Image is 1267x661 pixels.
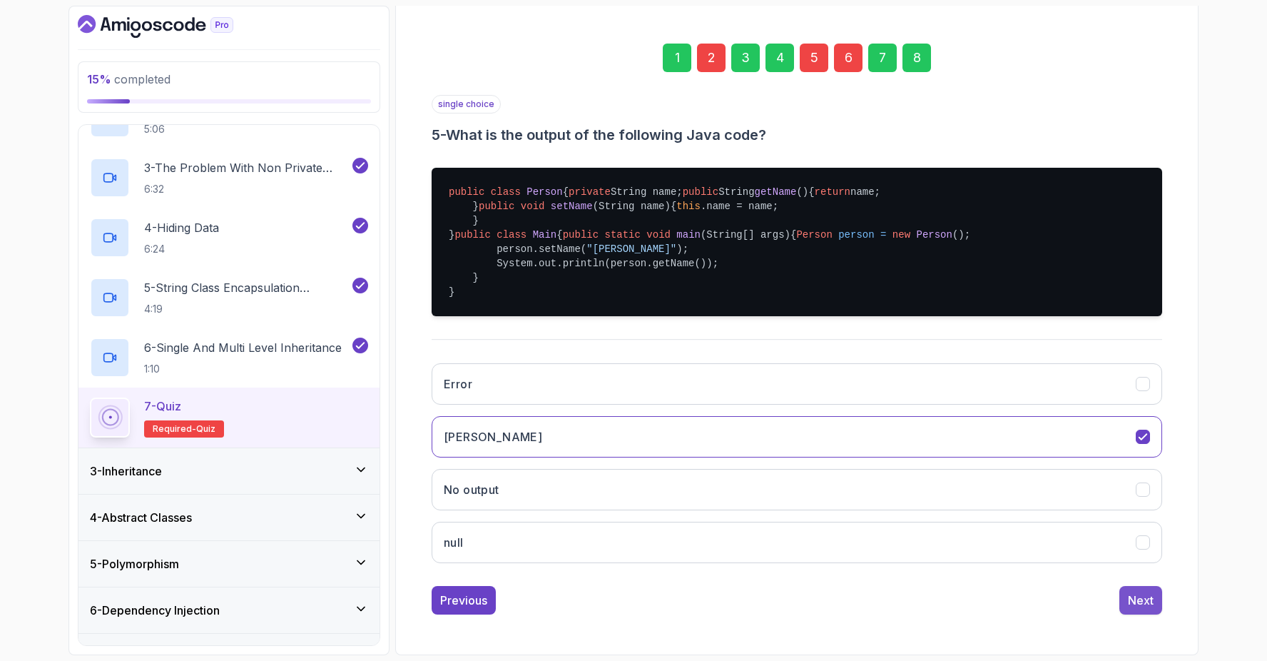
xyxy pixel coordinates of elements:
p: 6:24 [144,242,219,256]
span: setName [551,201,593,212]
span: Person [916,229,952,241]
span: public [683,186,718,198]
span: "[PERSON_NAME]" [586,243,676,255]
button: 4-Hiding Data6:24 [90,218,368,258]
span: (String[] args) [701,229,790,241]
h3: Error [444,375,472,393]
span: completed [87,72,171,86]
p: 7 - Quiz [144,398,181,415]
h3: No output [444,481,499,498]
div: Next [1128,592,1154,609]
button: 6-Single And Multi Level Inheritance1:10 [90,338,368,378]
button: John [432,416,1162,458]
button: 3-Inheritance [78,448,380,494]
span: person [838,229,874,241]
p: 4:19 [144,302,350,316]
div: 8 [902,44,931,72]
span: void [521,201,545,212]
h3: [PERSON_NAME] [444,428,542,445]
span: Person [796,229,832,241]
pre: { String name; String { name; } { .name = name; } } { { (); person.setName( ); System.out.println... [432,168,1162,316]
button: 3-The Problem With Non Private Fields6:32 [90,158,368,198]
p: 6 - Single And Multi Level Inheritance [144,339,342,356]
div: 7 [868,44,897,72]
p: 6:32 [144,182,350,196]
div: 3 [731,44,760,72]
span: quiz [196,423,215,435]
span: Required- [153,423,196,435]
button: Next [1119,586,1162,615]
p: single choice [432,95,501,113]
span: return [815,186,850,198]
span: public [479,201,514,212]
p: 5 - String Class Encapsulation Exa,Mple [144,279,350,296]
span: void [646,229,671,241]
button: 7-QuizRequired-quiz [90,398,368,438]
span: Person [526,186,562,198]
div: 5 [800,44,828,72]
button: No output [432,469,1162,510]
div: 2 [697,44,726,72]
span: getName [755,186,797,198]
span: = [880,229,886,241]
button: 5-String Class Encapsulation Exa,Mple4:19 [90,278,368,318]
p: 5:06 [144,122,285,136]
span: () [796,186,808,198]
span: class [497,229,526,241]
p: 3 - The Problem With Non Private Fields [144,159,350,176]
h3: 4 - Abstract Classes [90,509,192,526]
h3: 5 - Polymorphism [90,555,179,572]
span: new [892,229,910,241]
div: 6 [834,44,863,72]
p: 1:10 [144,362,342,376]
p: 4 - Hiding Data [144,219,219,236]
span: public [563,229,599,241]
h3: null [444,534,464,551]
span: 15 % [87,72,111,86]
span: private [569,186,611,198]
div: Previous [440,592,487,609]
a: Dashboard [78,15,266,38]
div: 4 [765,44,794,72]
button: 6-Dependency Injection [78,587,380,633]
span: class [491,186,521,198]
button: Error [432,363,1162,405]
h3: 5 - What is the output of the following Java code? [432,125,1162,145]
button: 4-Abstract Classes [78,495,380,540]
span: main [676,229,701,241]
h3: 3 - Inheritance [90,463,162,480]
span: this [676,201,701,212]
span: Main [533,229,557,241]
button: 5-Polymorphism [78,541,380,587]
span: public [449,186,484,198]
div: 1 [663,44,691,72]
span: static [605,229,641,241]
h3: 6 - Dependency Injection [90,602,220,619]
button: Previous [432,586,496,615]
button: null [432,522,1162,563]
span: public [454,229,490,241]
span: (String name) [593,201,671,212]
